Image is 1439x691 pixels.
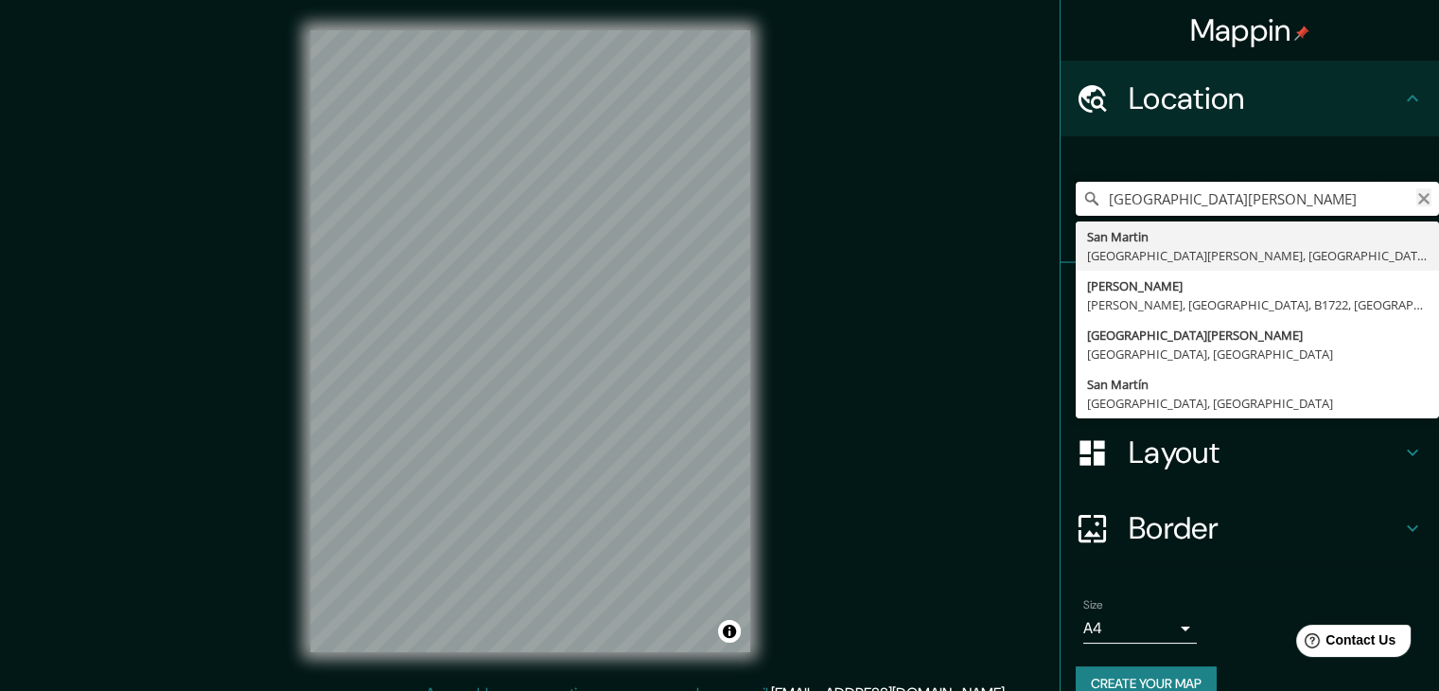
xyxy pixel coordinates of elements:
div: Pins [1061,263,1439,339]
h4: Location [1129,80,1401,117]
label: Size [1083,597,1103,613]
div: San Martin [1087,227,1428,246]
div: [GEOGRAPHIC_DATA][PERSON_NAME], [GEOGRAPHIC_DATA] [1087,246,1428,265]
h4: Mappin [1190,11,1310,49]
h4: Layout [1129,434,1401,471]
div: San Martín [1087,375,1428,394]
div: [GEOGRAPHIC_DATA][PERSON_NAME] [1087,326,1428,345]
div: [PERSON_NAME], [GEOGRAPHIC_DATA], B1722, [GEOGRAPHIC_DATA] [1087,295,1428,314]
div: Style [1061,339,1439,415]
img: pin-icon.png [1294,26,1309,41]
div: [GEOGRAPHIC_DATA], [GEOGRAPHIC_DATA] [1087,394,1428,413]
div: A4 [1083,613,1197,644]
canvas: Map [310,30,750,652]
div: [PERSON_NAME] [1087,276,1428,295]
button: Toggle attribution [718,620,741,643]
input: Pick your city or area [1076,182,1439,216]
div: Location [1061,61,1439,136]
div: [GEOGRAPHIC_DATA], [GEOGRAPHIC_DATA] [1087,345,1428,363]
div: Border [1061,490,1439,566]
button: Clear [1416,188,1431,206]
iframe: Help widget launcher [1271,617,1418,670]
h4: Border [1129,509,1401,547]
div: Layout [1061,415,1439,490]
